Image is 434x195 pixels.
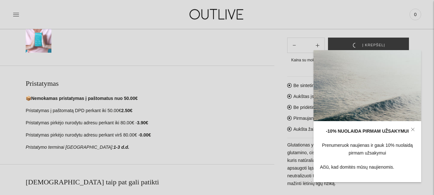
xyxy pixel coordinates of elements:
[26,177,274,187] h2: [DEMOGRAPHIC_DATA] taip pat gali patikti
[137,120,148,125] strong: 3.90€
[411,10,420,19] span: 0
[140,132,151,137] strong: 0.00€
[320,128,415,135] div: -10% NUOLAIDA PIRMAM UŽSAKYMUI
[320,142,415,157] div: Prenumeruok naujienas ir gauk 10% nuolaidą pirmam užsakymui
[362,42,385,49] span: Į krepšelį
[301,41,311,50] input: Product quantity
[288,38,301,53] button: Add product quantity
[26,107,274,115] p: Pristatymas į paštomatą DPD perkant iki 50.00€
[121,108,132,113] strong: 2.50€
[320,164,415,171] p: Ačiū, kad domitės mūsų naujienomis.
[328,38,409,53] button: Į krepšelį
[410,7,421,22] a: 0
[26,79,274,88] h2: Pristatymas
[287,57,408,70] div: Kaina su mokesčiais. apskaičiuojama apmokėjimo metu.
[113,145,129,150] strong: 1-3 d.d.
[26,95,274,102] p: 📦
[26,145,113,150] em: Pristatymo terminai [GEOGRAPHIC_DATA]:
[26,119,274,127] p: Pristatymas pirkėjo nurodytu adresu perkant iki 80.00€ -
[177,3,257,25] img: OUTLIVE
[26,27,51,53] button: Translation missing: en.general.accessibility.image_thumbail
[31,96,137,101] strong: Nemokamas pristatymas į paštomatus nuo 50.00€
[311,38,324,53] button: Subtract product quantity
[26,131,274,139] p: Pristatymas pirkėjo nurodytu adresu perkant virš 80.00€ -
